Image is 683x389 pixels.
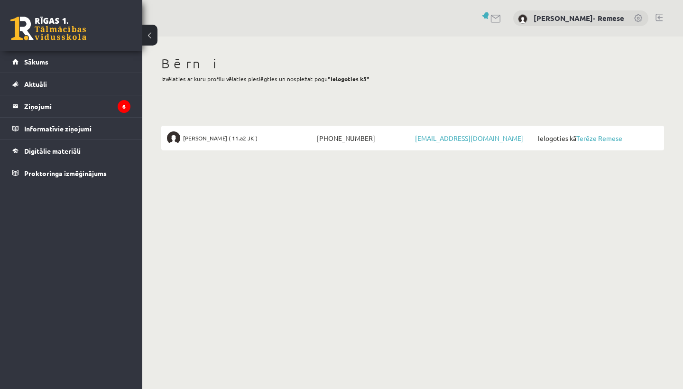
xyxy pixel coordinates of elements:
[12,140,130,162] a: Digitālie materiāli
[161,56,664,72] h1: Bērni
[534,13,624,23] a: [PERSON_NAME]- Remese
[12,118,130,139] a: Informatīvie ziņojumi
[12,95,130,117] a: Ziņojumi6
[314,131,413,145] span: [PHONE_NUMBER]
[535,131,658,145] span: Ielogoties kā
[24,118,130,139] legend: Informatīvie ziņojumi
[118,100,130,113] i: 6
[167,131,180,145] img: Terēze Remese
[518,14,527,24] img: Ilze Eizentāle- Remese
[24,80,47,88] span: Aktuāli
[12,162,130,184] a: Proktoringa izmēģinājums
[161,74,664,83] p: Izvēlaties ar kuru profilu vēlaties pieslēgties un nospiežat pogu
[328,75,369,83] b: "Ielogoties kā"
[183,131,258,145] span: [PERSON_NAME] ( 11.a2 JK )
[24,147,81,155] span: Digitālie materiāli
[24,169,107,177] span: Proktoringa izmēģinājums
[24,57,48,66] span: Sākums
[12,73,130,95] a: Aktuāli
[12,51,130,73] a: Sākums
[24,95,130,117] legend: Ziņojumi
[415,134,523,142] a: [EMAIL_ADDRESS][DOMAIN_NAME]
[10,17,86,40] a: Rīgas 1. Tālmācības vidusskola
[576,134,622,142] a: Terēze Remese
